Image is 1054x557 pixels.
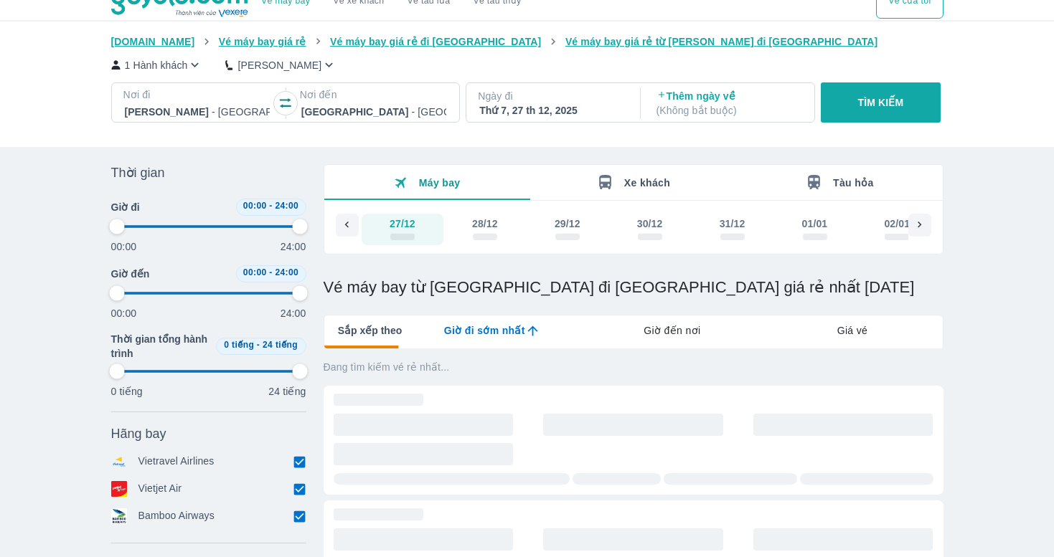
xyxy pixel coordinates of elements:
span: - [257,340,260,350]
div: 28/12 [472,216,498,231]
p: [PERSON_NAME] [237,58,321,72]
span: Xe khách [624,177,670,189]
p: Nơi đến [300,87,448,102]
span: Giá vé [837,323,868,338]
span: Vé máy bay giá rẻ [219,36,306,47]
p: 0 tiếng [111,384,143,399]
div: 02/01 [884,216,910,231]
p: 24 tiếng [268,384,306,399]
p: 24:00 [281,306,306,320]
p: Vietjet Air [138,481,182,497]
span: Hãng bay [111,425,166,442]
span: Thời gian tổng hành trình [111,332,210,361]
div: 29/12 [555,216,580,231]
p: Nơi đi [123,87,271,102]
p: 00:00 [111,239,137,254]
span: Giờ đi [111,200,140,214]
div: 30/12 [637,216,663,231]
p: Thêm ngày về [657,89,801,118]
h1: Vé máy bay từ [GEOGRAPHIC_DATA] đi [GEOGRAPHIC_DATA] giá rẻ nhất [DATE] [324,277,944,297]
div: 27/12 [390,216,415,231]
button: TÌM KIẾM [821,82,941,123]
span: Máy bay [419,177,461,189]
span: Sắp xếp theo [338,323,403,338]
span: Vé máy bay giá rẻ từ [PERSON_NAME] đi [GEOGRAPHIC_DATA] [565,36,878,47]
span: [DOMAIN_NAME] [111,36,195,47]
span: - [269,201,272,211]
span: 24:00 [275,201,298,211]
span: 00:00 [243,201,267,211]
p: 24:00 [281,239,306,254]
span: Giờ đến nơi [644,323,700,338]
nav: breadcrumb [111,34,944,49]
p: TÌM KIẾM [858,95,904,110]
button: 1 Hành khách [111,57,203,72]
p: Đang tìm kiếm vé rẻ nhất... [324,360,944,374]
span: - [269,267,272,277]
div: 01/01 [802,216,828,231]
p: Bamboo Airways [138,508,215,524]
span: Giờ đi sớm nhất [444,323,525,338]
div: Thứ 7, 27 th 12, 2025 [479,103,624,118]
p: Ngày đi [478,89,626,103]
span: 24 tiếng [263,340,298,350]
div: lab API tabs example [402,315,942,346]
span: Thời gian [111,164,165,181]
span: Vé máy bay giá rẻ đi [GEOGRAPHIC_DATA] [330,36,541,47]
div: 31/12 [720,216,745,231]
p: ( Không bắt buộc ) [657,103,801,118]
span: Giờ đến [111,267,150,281]
p: 00:00 [111,306,137,320]
span: 0 tiếng [224,340,254,350]
p: 1 Hành khách [125,58,188,72]
p: Vietravel Airlines [138,454,215,470]
button: [PERSON_NAME] [225,57,337,72]
span: Tàu hỏa [833,177,874,189]
span: 00:00 [243,267,267,277]
span: 24:00 [275,267,298,277]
